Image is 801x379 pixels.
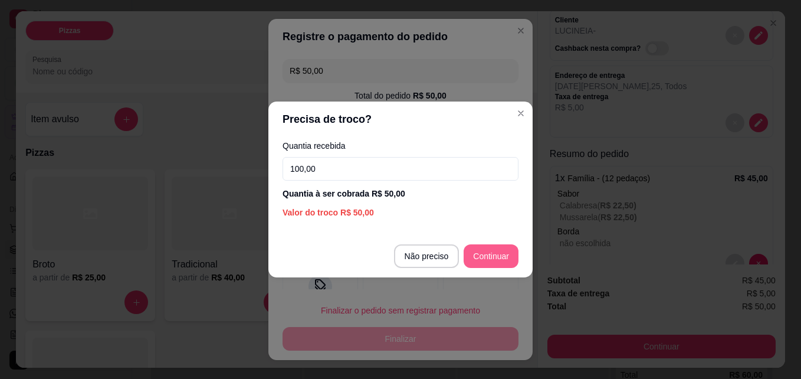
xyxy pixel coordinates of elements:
[511,104,530,123] button: Close
[283,207,518,218] div: Valor do troco R$ 50,00
[268,102,533,137] header: Precisa de troco?
[283,142,518,150] label: Quantia recebida
[394,244,459,268] button: Não preciso
[464,244,518,268] button: Continuar
[283,188,518,200] div: Quantia à ser cobrada R$ 50,00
